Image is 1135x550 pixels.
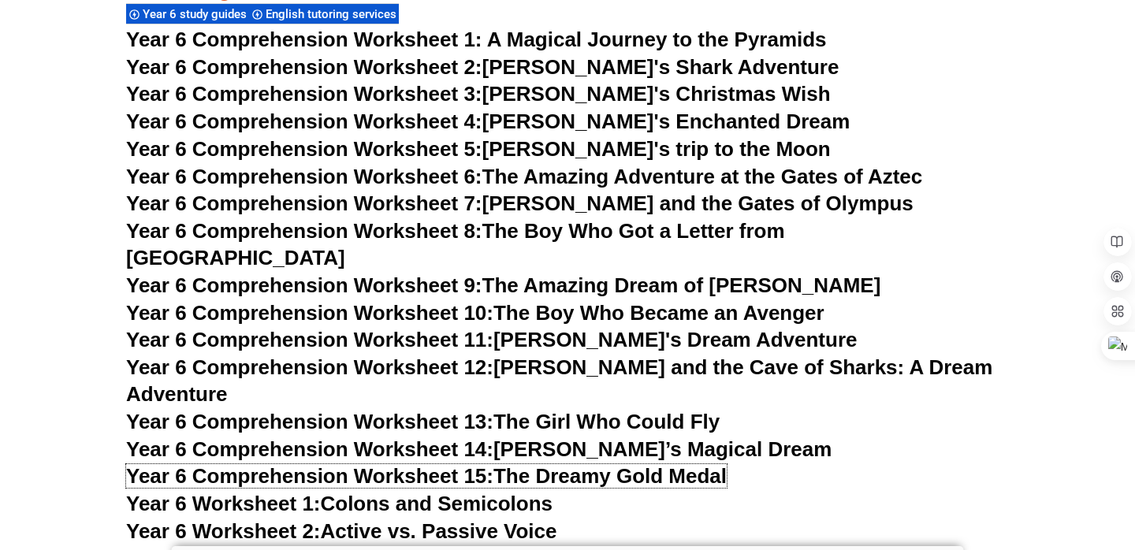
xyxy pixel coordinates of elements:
[126,165,482,188] span: Year 6 Comprehension Worksheet 6:
[126,519,321,543] span: Year 6 Worksheet 2:
[126,437,493,461] span: Year 6 Comprehension Worksheet 14:
[126,273,880,297] a: Year 6 Comprehension Worksheet 9:The Amazing Dream of [PERSON_NAME]
[126,355,493,379] span: Year 6 Comprehension Worksheet 12:
[126,328,493,351] span: Year 6 Comprehension Worksheet 11:
[126,492,553,515] a: Year 6 Worksheet 1:Colons and Semicolons
[126,165,922,188] a: Year 6 Comprehension Worksheet 6:The Amazing Adventure at the Gates of Aztec
[126,82,482,106] span: Year 6 Comprehension Worksheet 3:
[865,372,1135,550] iframe: Chat Widget
[126,519,556,543] a: Year 6 Worksheet 2:Active vs. Passive Voice
[126,301,493,325] span: Year 6 Comprehension Worksheet 10:
[126,110,850,133] a: Year 6 Comprehension Worksheet 4:[PERSON_NAME]'s Enchanted Dream
[126,137,482,161] span: Year 6 Comprehension Worksheet 5:
[126,464,727,488] a: Year 6 Comprehension Worksheet 15:The Dreamy Gold Medal
[126,219,482,243] span: Year 6 Comprehension Worksheet 8:
[126,219,785,269] a: Year 6 Comprehension Worksheet 8:The Boy Who Got a Letter from [GEOGRAPHIC_DATA]
[126,191,482,215] span: Year 6 Comprehension Worksheet 7:
[126,355,992,406] a: Year 6 Comprehension Worksheet 12:[PERSON_NAME] and the Cave of Sharks: A Dream Adventure
[126,137,831,161] a: Year 6 Comprehension Worksheet 5:[PERSON_NAME]'s trip to the Moon
[143,7,251,21] span: Year 6 study guides
[266,7,401,21] span: English tutoring services
[126,273,482,297] span: Year 6 Comprehension Worksheet 9:
[126,464,493,488] span: Year 6 Comprehension Worksheet 15:
[126,28,827,51] a: Year 6 Comprehension Worksheet 1: A Magical Journey to the Pyramids
[126,410,720,433] a: Year 6 Comprehension Worksheet 13:The Girl Who Could Fly
[249,3,399,24] div: English tutoring services
[126,328,857,351] a: Year 6 Comprehension Worksheet 11:[PERSON_NAME]'s Dream Adventure
[126,410,493,433] span: Year 6 Comprehension Worksheet 13:
[126,437,832,461] a: Year 6 Comprehension Worksheet 14:[PERSON_NAME]’s Magical Dream
[126,3,249,24] div: Year 6 study guides
[126,301,824,325] a: Year 6 Comprehension Worksheet 10:The Boy Who Became an Avenger
[126,110,482,133] span: Year 6 Comprehension Worksheet 4:
[126,191,914,215] a: Year 6 Comprehension Worksheet 7:[PERSON_NAME] and the Gates of Olympus
[126,55,482,79] span: Year 6 Comprehension Worksheet 2:
[126,55,839,79] a: Year 6 Comprehension Worksheet 2:[PERSON_NAME]'s Shark Adventure
[126,492,321,515] span: Year 6 Worksheet 1:
[126,82,831,106] a: Year 6 Comprehension Worksheet 3:[PERSON_NAME]'s Christmas Wish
